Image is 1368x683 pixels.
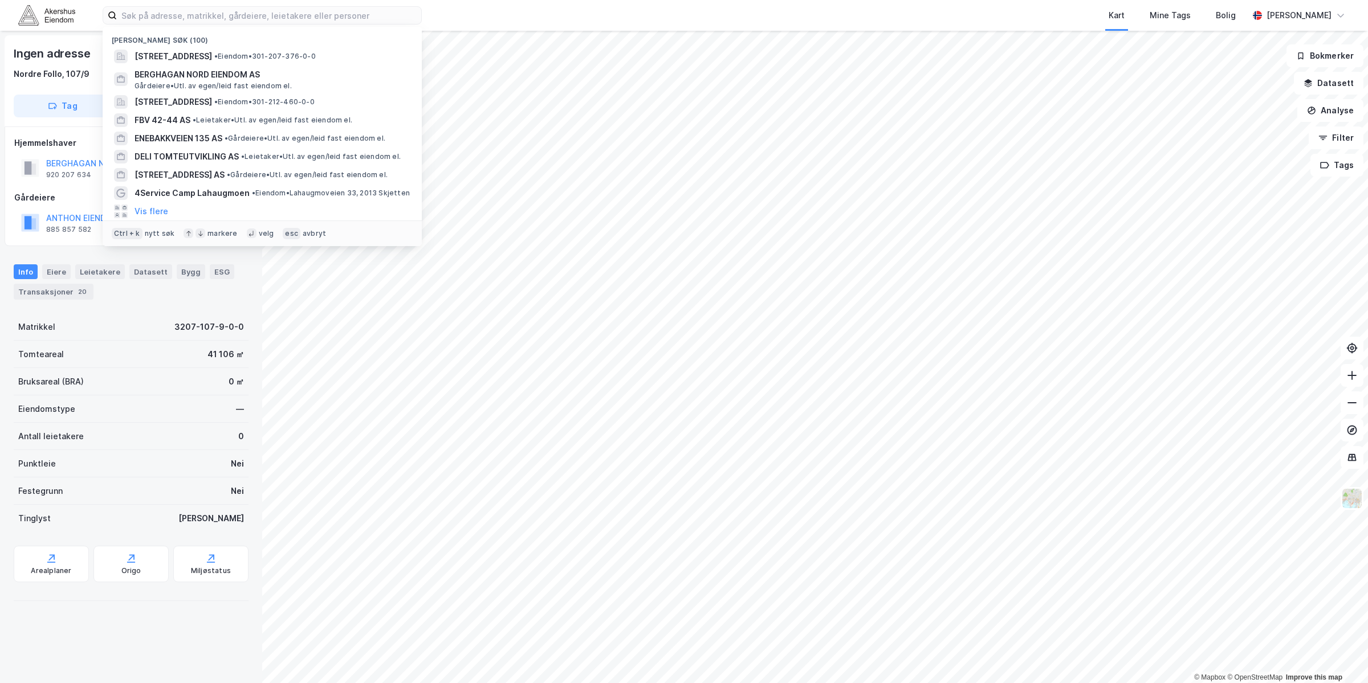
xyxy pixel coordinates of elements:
div: 41 106 ㎡ [207,347,244,361]
div: 885 857 582 [46,225,91,234]
div: Transaksjoner [14,284,93,300]
span: Eiendom • Lahaugmoveien 33, 2013 Skjetten [252,189,410,198]
button: Tag [14,95,112,117]
img: akershus-eiendom-logo.9091f326c980b4bce74ccdd9f866810c.svg [18,5,75,25]
input: Søk på adresse, matrikkel, gårdeiere, leietakere eller personer [117,7,421,24]
span: • [241,152,245,161]
button: Datasett [1294,72,1363,95]
div: Festegrunn [18,484,63,498]
a: OpenStreetMap [1227,673,1282,681]
div: Bruksareal (BRA) [18,375,84,388]
div: [PERSON_NAME] søk (100) [103,27,422,47]
div: Datasett [129,264,172,279]
span: • [193,116,196,124]
span: • [227,170,230,179]
div: Hjemmelshaver [14,136,248,150]
div: markere [207,229,237,238]
button: Analyse [1297,99,1363,122]
span: BERGHAGAN NORD EIENDOM AS [135,68,408,81]
div: Bolig [1216,9,1236,22]
div: Tomteareal [18,347,64,361]
span: • [252,189,255,197]
div: Eiere [42,264,71,279]
span: Gårdeiere • Utl. av egen/leid fast eiendom el. [135,81,292,91]
div: Gårdeiere [14,191,248,205]
div: velg [259,229,274,238]
iframe: Chat Widget [1311,628,1368,683]
div: Info [14,264,38,279]
button: Vis flere [135,205,168,218]
div: avbryt [303,229,326,238]
div: Eiendomstype [18,402,75,416]
span: DELI TOMTEUTVIKLING AS [135,150,239,163]
div: 0 ㎡ [229,375,244,388]
span: Gårdeiere • Utl. av egen/leid fast eiendom el. [227,170,388,179]
span: Eiendom • 301-212-460-0-0 [214,97,315,107]
span: ENEBAKKVEIEN 135 AS [135,132,222,145]
div: 3207-107-9-0-0 [174,320,244,334]
div: [PERSON_NAME] [1267,9,1332,22]
div: 0 [238,430,244,443]
div: [PERSON_NAME] [178,512,244,525]
div: Nei [231,457,244,471]
span: • [214,52,218,60]
div: Arealplaner [31,566,71,575]
span: • [225,134,228,142]
div: Tinglyst [18,512,51,525]
div: Ctrl + k [112,228,142,239]
div: Leietakere [75,264,125,279]
a: Mapbox [1194,673,1225,681]
span: Leietaker • Utl. av egen/leid fast eiendom el. [193,116,352,125]
button: Bokmerker [1286,44,1363,67]
div: 20 [76,286,89,297]
span: [STREET_ADDRESS] [135,95,212,109]
span: Gårdeiere • Utl. av egen/leid fast eiendom el. [225,134,385,143]
span: Eiendom • 301-207-376-0-0 [214,52,316,61]
div: ESG [210,264,234,279]
div: Kontrollprogram for chat [1311,628,1368,683]
div: 920 207 634 [46,170,91,179]
div: Bygg [177,264,205,279]
div: esc [283,228,300,239]
div: Punktleie [18,457,56,471]
span: [STREET_ADDRESS] [135,50,212,63]
div: Antall leietakere [18,430,84,443]
div: Mine Tags [1150,9,1191,22]
button: Tags [1310,154,1363,177]
span: 4Service Camp Lahaugmoen [135,186,250,200]
div: — [236,402,244,416]
a: Improve this map [1286,673,1342,681]
div: nytt søk [145,229,175,238]
div: Ingen adresse [14,44,92,63]
span: FBV 42-44 AS [135,113,190,127]
span: [STREET_ADDRESS] AS [135,168,225,182]
div: Kart [1109,9,1125,22]
div: Nei [231,484,244,498]
div: Miljøstatus [191,566,231,575]
span: Leietaker • Utl. av egen/leid fast eiendom el. [241,152,401,161]
div: Nordre Follo, 107/9 [14,67,89,81]
img: Z [1341,488,1363,509]
span: • [214,97,218,106]
div: Matrikkel [18,320,55,334]
div: Origo [121,566,141,575]
button: Filter [1309,126,1363,149]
